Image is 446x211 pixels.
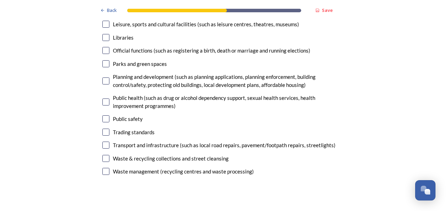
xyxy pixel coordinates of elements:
div: Waste & recycling collections and street cleansing [113,155,229,163]
strong: Save [322,7,333,13]
span: Back [107,7,117,14]
div: Public safety [113,115,143,123]
div: Public health (such as drug or alcohol dependency support, sexual health services, health improve... [113,94,344,110]
div: Transport and infrastructure (such as local road repairs, pavement/footpath repairs, streetlights) [113,141,336,149]
div: Waste management (recycling centres and waste processing) [113,168,254,176]
div: Parks and green spaces [113,60,167,68]
div: Libraries [113,34,134,42]
div: Official functions (such as registering a birth, death or marriage and running elections) [113,47,310,55]
button: Open Chat [415,180,435,200]
div: Leisure, sports and cultural facilities (such as leisure centres, theatres, museums) [113,20,299,28]
div: Planning and development (such as planning applications, planning enforcement, building control/s... [113,73,344,89]
div: Trading standards [113,128,155,136]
